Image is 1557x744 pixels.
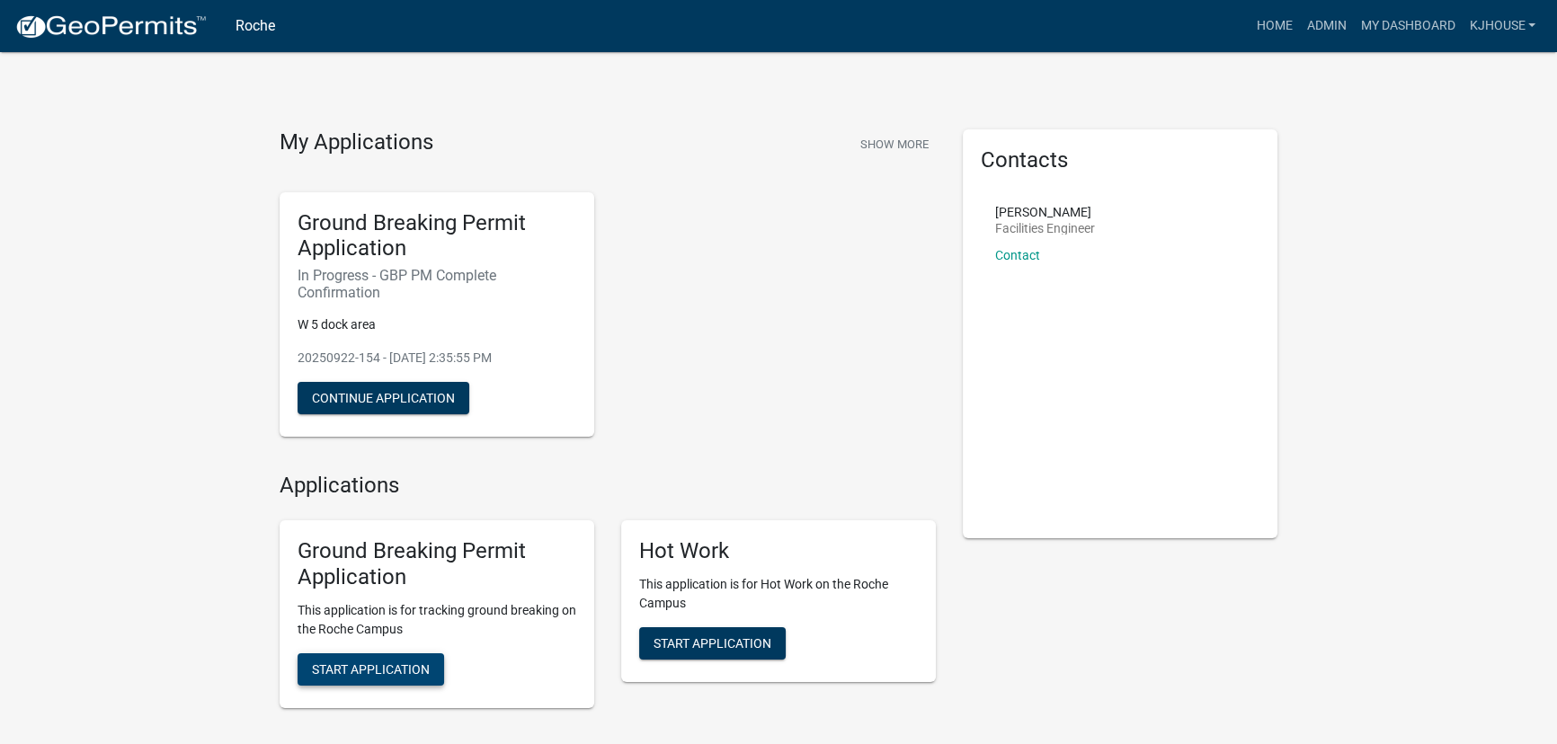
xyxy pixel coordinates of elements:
[995,222,1095,235] p: Facilities Engineer
[298,653,444,686] button: Start Application
[298,349,576,368] p: 20250922-154 - [DATE] 2:35:55 PM
[654,636,771,651] span: Start Application
[298,382,469,414] button: Continue Application
[280,473,936,722] wm-workflow-list-section: Applications
[853,129,936,159] button: Show More
[981,147,1259,173] h5: Contacts
[639,575,918,613] p: This application is for Hot Work on the Roche Campus
[1353,9,1462,43] a: My Dashboard
[236,11,275,41] a: Roche
[298,538,576,590] h5: Ground Breaking Permit Application
[995,206,1095,218] p: [PERSON_NAME]
[639,627,786,660] button: Start Application
[1249,9,1299,43] a: Home
[1299,9,1353,43] a: Admin
[298,210,576,262] h5: Ground Breaking Permit Application
[298,601,576,639] p: This application is for tracking ground breaking on the Roche Campus
[298,315,576,334] p: W 5 dock area
[280,129,433,156] h4: My Applications
[298,267,576,301] h6: In Progress - GBP PM Complete Confirmation
[312,661,430,676] span: Start Application
[995,248,1040,262] a: Contact
[639,538,918,564] h5: Hot Work
[1462,9,1543,43] a: kjhouse
[280,473,936,499] h4: Applications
